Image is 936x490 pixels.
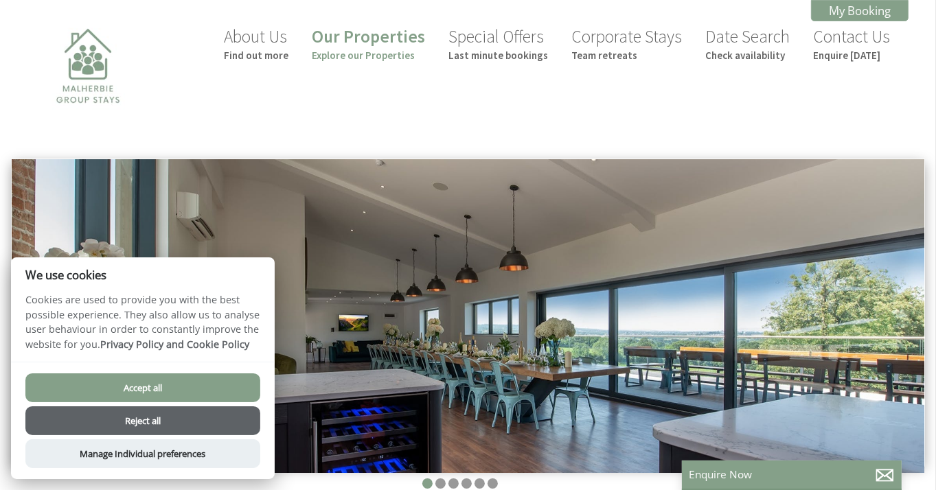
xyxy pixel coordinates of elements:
[813,25,890,62] a: Contact UsEnquire [DATE]
[312,25,425,62] a: Our PropertiesExplore our Properties
[25,373,260,402] button: Accept all
[224,25,288,62] a: About UsFind out more
[813,49,890,62] small: Enquire [DATE]
[689,467,895,482] p: Enquire Now
[25,406,260,435] button: Reject all
[312,49,425,62] small: Explore our Properties
[11,292,275,362] p: Cookies are used to provide you with the best possible experience. They also allow us to analyse ...
[571,49,682,62] small: Team retreats
[705,25,790,62] a: Date SearchCheck availability
[100,338,249,351] a: Privacy Policy and Cookie Policy
[705,49,790,62] small: Check availability
[19,20,157,157] img: Malherbie Group Stays
[448,25,548,62] a: Special OffersLast minute bookings
[11,268,275,281] h2: We use cookies
[224,49,288,62] small: Find out more
[448,49,548,62] small: Last minute bookings
[25,439,260,468] button: Manage Individual preferences
[571,25,682,62] a: Corporate StaysTeam retreats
